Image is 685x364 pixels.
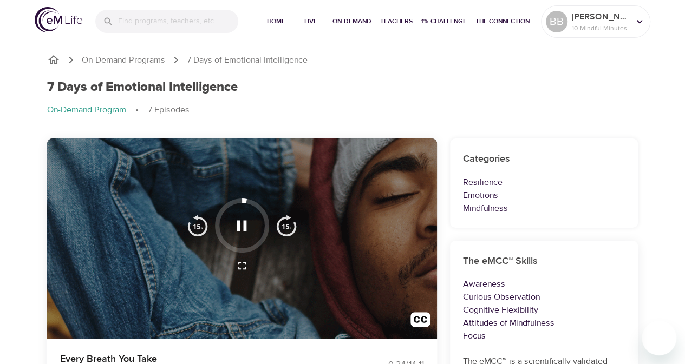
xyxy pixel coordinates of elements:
img: open_caption.svg [410,312,430,332]
span: Home [263,16,289,27]
h1: 7 Days of Emotional Intelligence [47,80,238,95]
p: Attitudes of Mindfulness [463,316,625,329]
p: 7 Days of Emotional Intelligence [187,54,308,67]
p: Resilience [463,176,625,189]
p: Awareness [463,277,625,290]
p: Curious Observation [463,290,625,303]
p: [PERSON_NAME] [572,10,629,23]
span: On-Demand [332,16,371,27]
nav: breadcrumb [47,104,638,117]
p: Focus [463,329,625,342]
p: Cognitive Flexibility [463,303,625,316]
h6: Categories [463,151,625,167]
span: 1% Challenge [421,16,467,27]
nav: breadcrumb [47,54,638,67]
img: logo [35,7,82,32]
img: 15s_prev.svg [187,215,208,236]
p: Mindfulness [463,202,625,215]
p: 7 Episodes [148,104,190,116]
img: 15s_next.svg [276,215,297,236]
span: Teachers [380,16,413,27]
input: Find programs, teachers, etc... [118,10,238,33]
p: 10 Mindful Minutes [572,23,629,33]
div: BB [546,11,567,32]
p: On-Demand Program [47,104,126,116]
h6: The eMCC™ Skills [463,254,625,269]
iframe: Button to launch messaging window [642,321,676,355]
span: Live [298,16,324,27]
p: Emotions [463,189,625,202]
button: Transcript/Closed Captions (c) [404,306,437,339]
span: The Connection [475,16,530,27]
a: On-Demand Programs [82,54,165,67]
